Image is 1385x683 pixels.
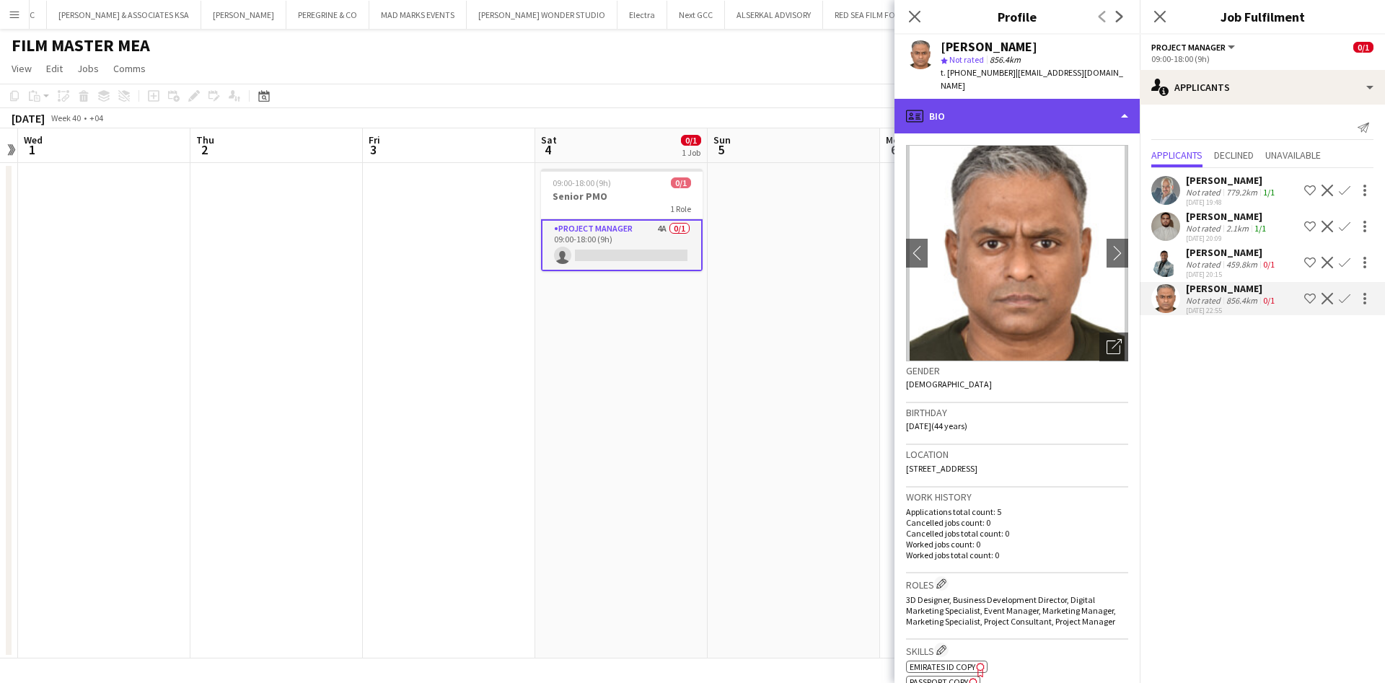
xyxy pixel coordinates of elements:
[906,506,1128,517] p: Applications total count: 5
[77,62,99,75] span: Jobs
[201,1,286,29] button: [PERSON_NAME]
[906,463,977,474] span: [STREET_ADDRESS]
[40,59,69,78] a: Edit
[1186,234,1269,243] div: [DATE] 20:09
[906,145,1128,361] img: Crew avatar or photo
[906,594,1116,627] span: 3D Designer, Business Development Director, Digital Marketing Specialist, Event Manager, Marketin...
[541,169,703,271] app-job-card: 09:00-18:00 (9h)0/1Senior PMO1 RoleProject Manager4A0/109:00-18:00 (9h)
[886,133,905,146] span: Mon
[941,40,1037,53] div: [PERSON_NAME]
[1151,42,1237,53] button: Project Manager
[1151,150,1202,160] span: Applicants
[725,1,823,29] button: ALSERKAL ADVISORY
[823,1,949,29] button: RED SEA FILM FOUNDATION
[1186,187,1223,198] div: Not rated
[47,1,201,29] button: [PERSON_NAME] & ASSOCIATES KSA
[12,35,150,56] h1: FILM MASTER MEA
[48,113,84,123] span: Week 40
[941,67,1016,78] span: t. [PHONE_NUMBER]
[1186,174,1278,187] div: [PERSON_NAME]
[906,528,1128,539] p: Cancelled jobs total count: 0
[539,141,557,158] span: 4
[906,539,1128,550] p: Worked jobs count: 0
[906,406,1128,419] h3: Birthday
[894,99,1140,133] div: Bio
[1263,295,1275,306] app-skills-label: 0/1
[906,420,967,431] span: [DATE] (44 years)
[1353,42,1373,53] span: 0/1
[541,190,703,203] h3: Senior PMO
[1265,150,1321,160] span: Unavailable
[6,59,38,78] a: View
[369,133,380,146] span: Fri
[113,62,146,75] span: Comms
[906,576,1128,591] h3: Roles
[89,113,103,123] div: +04
[1186,223,1223,234] div: Not rated
[906,517,1128,528] p: Cancelled jobs count: 0
[12,62,32,75] span: View
[1186,295,1223,306] div: Not rated
[286,1,369,29] button: PEREGRINE & CO
[617,1,667,29] button: Electra
[949,54,984,65] span: Not rated
[681,135,701,146] span: 0/1
[682,147,700,158] div: 1 Job
[467,1,617,29] button: [PERSON_NAME] WONDER STUDIO
[1263,259,1275,270] app-skills-label: 0/1
[1186,259,1223,270] div: Not rated
[71,59,105,78] a: Jobs
[196,133,214,146] span: Thu
[906,379,992,389] span: [DEMOGRAPHIC_DATA]
[553,177,611,188] span: 09:00-18:00 (9h)
[1254,223,1266,234] app-skills-label: 1/1
[1214,150,1254,160] span: Declined
[1186,246,1278,259] div: [PERSON_NAME]
[906,448,1128,461] h3: Location
[884,141,905,158] span: 6
[1223,259,1260,270] div: 459.8km
[1186,282,1278,295] div: [PERSON_NAME]
[366,141,380,158] span: 3
[107,59,151,78] a: Comms
[1140,7,1385,26] h3: Job Fulfilment
[894,7,1140,26] h3: Profile
[541,219,703,271] app-card-role: Project Manager4A0/109:00-18:00 (9h)
[906,550,1128,560] p: Worked jobs total count: 0
[1263,187,1275,198] app-skills-label: 1/1
[670,203,691,214] span: 1 Role
[711,141,731,158] span: 5
[194,141,214,158] span: 2
[369,1,467,29] button: MAD MARKS EVENTS
[1223,295,1260,306] div: 856.4km
[910,661,975,672] span: Emirates ID copy
[1099,332,1128,361] div: Open photos pop-in
[906,490,1128,503] h3: Work history
[1186,270,1278,279] div: [DATE] 20:15
[1186,210,1269,223] div: [PERSON_NAME]
[906,364,1128,377] h3: Gender
[1186,306,1278,315] div: [DATE] 22:55
[1151,53,1373,64] div: 09:00-18:00 (9h)
[22,141,43,158] span: 1
[1151,42,1226,53] span: Project Manager
[24,133,43,146] span: Wed
[1140,70,1385,105] div: Applicants
[987,54,1024,65] span: 856.4km
[671,177,691,188] span: 0/1
[667,1,725,29] button: Next GCC
[1186,198,1278,207] div: [DATE] 19:48
[1223,223,1252,234] div: 2.1km
[941,67,1123,91] span: | [EMAIL_ADDRESS][DOMAIN_NAME]
[46,62,63,75] span: Edit
[541,133,557,146] span: Sat
[12,111,45,125] div: [DATE]
[713,133,731,146] span: Sun
[906,643,1128,658] h3: Skills
[1223,187,1260,198] div: 779.2km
